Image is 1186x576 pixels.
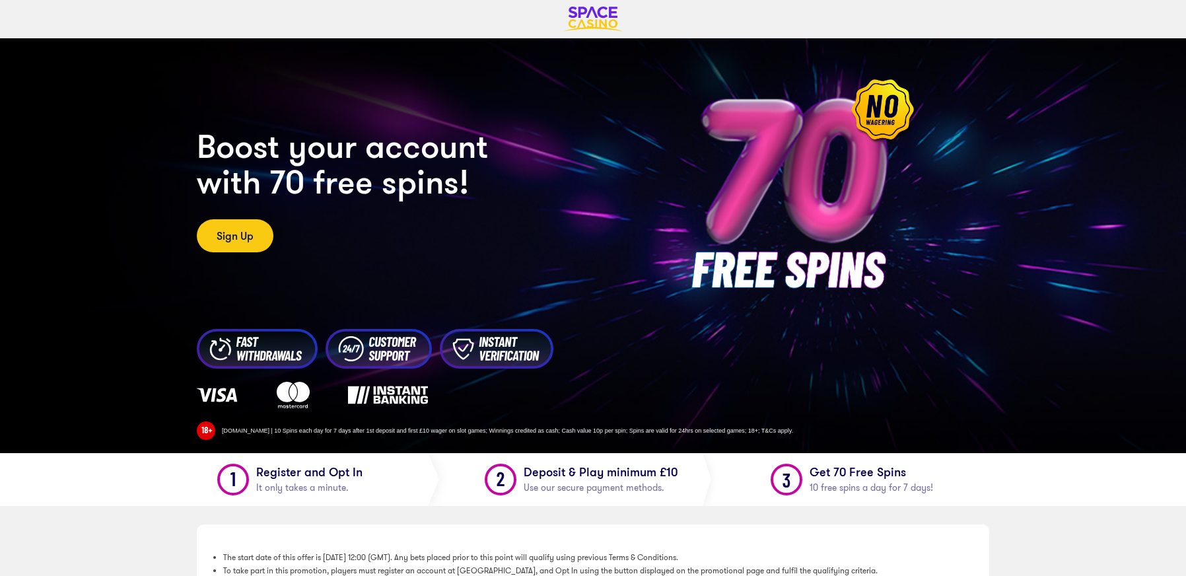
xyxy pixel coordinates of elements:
img: Step 2 [484,464,517,495]
img: Step 3 [770,464,803,495]
img: Divider [701,453,721,506]
h2: Boost your account with 70 free spins! [197,128,659,199]
div: [DOMAIN_NAME] | 10 Spins each day for 7 days after 1st deposit and first £10 wager on slot games;... [215,427,989,435]
h1: Deposit & Play minimum £10 [517,464,701,495]
img: Step 1 [217,464,250,495]
span: It only takes a minute. [256,480,349,495]
span: 10 free spins a day for 7 days! [810,480,933,495]
a: Sign Up [197,219,273,252]
li: The start date of this offer is [DATE] 12:00 (GMT). Any bets placed prior to this point will qual... [223,551,963,564]
img: Divider [426,453,454,506]
span: Use our secure payment methods. [524,480,664,495]
h1: Get 70 Free Spins [803,464,989,495]
h1: Register and Opt In [250,464,426,495]
img: 18 Plus [197,421,215,440]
